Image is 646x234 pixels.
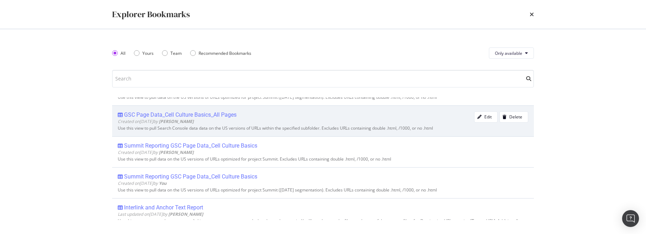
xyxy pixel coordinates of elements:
[499,111,528,123] button: Delete
[134,50,154,56] div: Yours
[112,50,125,56] div: All
[112,70,534,87] input: Search
[474,111,498,123] button: Edit
[495,50,522,56] span: Only available
[118,219,528,228] div: Use this report to see what pages are linking to your target page and what the anchor text is. Yo...
[118,126,528,131] div: Use this view to pull Search Console data data on the US versions of URLs within the specified su...
[121,50,125,56] div: All
[118,180,167,186] span: Created on [DATE] by
[118,95,528,100] div: Use this view to pull data on the US versions of URLs optimized for project Summit ([DATE] segmen...
[622,210,639,227] div: Open Intercom Messenger
[199,50,251,56] div: Recommended Bookmarks
[118,188,528,193] div: Use this view to pull data on the US versions of URLs optimized for project Summit ([DATE] segmen...
[168,211,203,217] b: [PERSON_NAME]
[124,111,237,118] div: GSC Page Data_Cell Culture Basics_All Pages
[159,118,194,124] b: [PERSON_NAME]
[142,50,154,56] div: Yours
[484,114,492,120] div: Edit
[509,114,522,120] div: Delete
[159,149,194,155] b: [PERSON_NAME]
[124,142,257,149] div: Summit Reporting GSC Page Data_Cell Culture Basics
[190,50,251,56] div: Recommended Bookmarks
[118,118,194,124] span: Created on [DATE] by
[530,8,534,20] div: times
[118,149,194,155] span: Created on [DATE] by
[162,50,182,56] div: Team
[112,8,190,20] div: Explorer Bookmarks
[118,157,528,162] div: Use this view to pull data on the US versions of URLs optimized for project Summit. Excludes URLs...
[489,47,534,59] button: Only available
[118,211,203,217] span: Last updated on [DATE] by
[159,180,167,186] b: You
[124,173,257,180] div: Summit Reporting GSC Page Data_Cell Culture Basics
[170,50,182,56] div: Team
[124,204,203,211] div: Interlink and Anchor Text Report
